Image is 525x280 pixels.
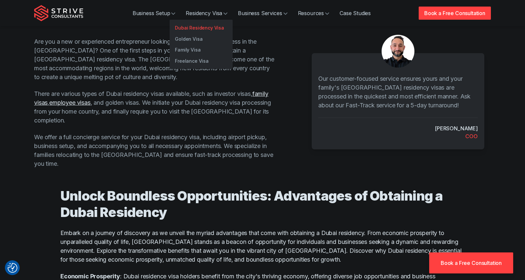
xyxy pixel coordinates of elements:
[34,5,83,21] img: Strive Consultants
[435,124,478,132] cite: [PERSON_NAME]
[465,132,478,140] div: COO
[34,89,276,125] p: There are various types of Dubai residency visas available, such as investor visas, , , and golde...
[318,74,478,110] p: Our customer-focused service ensures yours and your family's [GEOGRAPHIC_DATA] residency visas ar...
[8,263,17,273] button: Consent Preferences
[180,7,233,20] a: Residency Visa
[382,35,414,68] img: aDXDSydWJ-7kSlbU_Untitleddesign-75-.png
[60,228,465,264] p: Embark on a journey of discovery as we unveil the myriad advantages that come with obtaining a Du...
[34,133,276,168] p: We offer a full concierge service for your Dubai residency visa, including airport pickup, busine...
[429,252,513,273] a: Book a Free Consultation
[233,7,292,20] a: Business Services
[170,33,233,45] a: Golden Visa
[34,37,276,81] p: Are you a new or experienced entrepreneur looking to kickstart your business in the [GEOGRAPHIC_D...
[170,22,233,33] a: Dubai Residency Visa
[8,263,17,273] img: Revisit consent button
[60,188,443,220] strong: Unlock Boundless Opportunities: Advantages of Obtaining a Dubai Residency
[334,7,376,20] a: Case Studies
[293,7,335,20] a: Resources
[127,7,181,20] a: Business Setup
[60,273,120,280] strong: Economic Prosperity
[170,44,233,55] a: Family Visa
[34,90,268,106] a: family visas
[49,99,91,106] a: employee visas
[170,55,233,67] a: Freelance Visa
[419,7,491,20] a: Book a Free Consultation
